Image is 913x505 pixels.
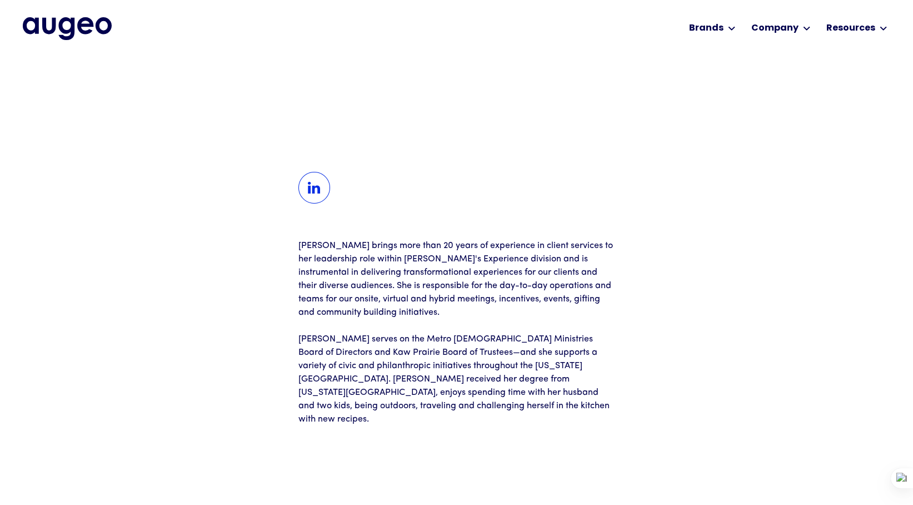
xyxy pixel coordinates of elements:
img: Augeo's full logo in midnight blue. [23,17,112,39]
p: [PERSON_NAME] serves on the Metro [DEMOGRAPHIC_DATA] Ministries Board of Directors and Kaw Prairi... [298,333,615,426]
div: Resources [826,22,875,35]
img: LinkedIn Icon [298,172,330,204]
p: ‍ [298,319,615,333]
a: home [23,17,112,39]
div: Brands [689,22,724,35]
p: [PERSON_NAME] brings more than 20 years of experience in client services to her leadership role w... [298,239,615,319]
div: Company [751,22,799,35]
